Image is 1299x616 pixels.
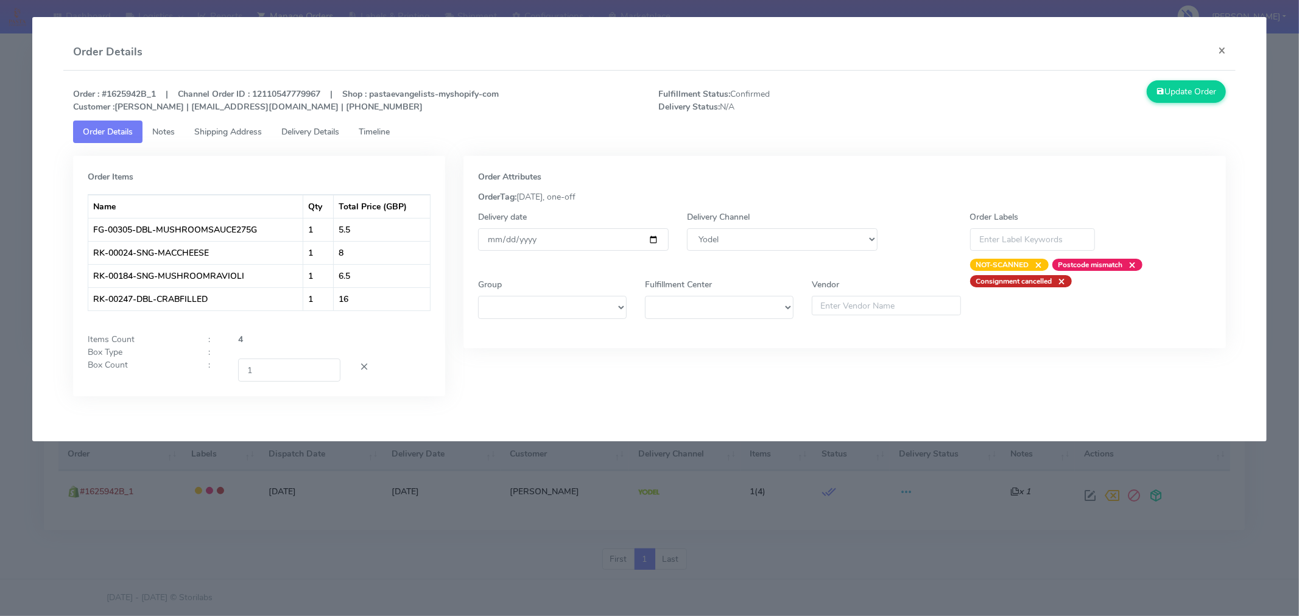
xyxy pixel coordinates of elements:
label: Vendor [812,278,839,291]
button: Close [1208,34,1236,66]
strong: 4 [238,334,243,345]
th: Qty [303,195,333,218]
th: Name [88,195,303,218]
td: RK-00024-SNG-MACCHEESE [88,241,303,264]
div: Box Count [79,359,199,381]
strong: Order Attributes [478,171,541,183]
label: Delivery Channel [687,211,750,223]
label: Delivery date [478,211,527,223]
span: × [1123,259,1136,271]
label: Order Labels [970,211,1019,223]
th: Total Price (GBP) [334,195,430,218]
input: Enter Label Keywords [970,228,1096,251]
div: Items Count [79,333,199,346]
div: Box Type [79,346,199,359]
span: Delivery Details [281,126,339,138]
label: Fulfillment Center [645,278,712,291]
td: 5.5 [334,218,430,241]
td: 1 [303,287,333,310]
td: 1 [303,241,333,264]
span: Timeline [359,126,390,138]
span: Confirmed N/A [649,88,942,113]
div: : [199,359,229,381]
span: Order Details [83,126,133,138]
ul: Tabs [73,121,1226,143]
td: 8 [334,241,430,264]
div: : [199,333,229,346]
strong: Fulfillment Status: [658,88,730,100]
strong: Delivery Status: [658,101,720,113]
label: Group [478,278,502,291]
strong: NOT-SCANNED [976,260,1029,270]
td: 16 [334,287,430,310]
span: Shipping Address [194,126,262,138]
td: 1 [303,264,333,287]
div: [DATE], one-off [469,191,1220,203]
td: 6.5 [334,264,430,287]
span: × [1052,275,1066,287]
div: : [199,346,229,359]
strong: Postcode mismatch [1058,260,1123,270]
span: Notes [152,126,175,138]
input: Box Count [238,359,340,381]
strong: Order : #1625942B_1 | Channel Order ID : 12110547779967 | Shop : pastaevangelists-myshopify-com [... [73,88,499,113]
span: × [1029,259,1043,271]
strong: Order Items [88,171,133,183]
input: Enter Vendor Name [812,296,960,315]
td: RK-00184-SNG-MUSHROOMRAVIOLI [88,264,303,287]
td: FG-00305-DBL-MUSHROOMSAUCE275G [88,218,303,241]
strong: Consignment cancelled [976,276,1052,286]
strong: OrderTag: [478,191,516,203]
h4: Order Details [73,44,143,60]
button: Update Order [1147,80,1226,103]
strong: Customer : [73,101,114,113]
td: RK-00247-DBL-CRABFILLED [88,287,303,310]
td: 1 [303,218,333,241]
